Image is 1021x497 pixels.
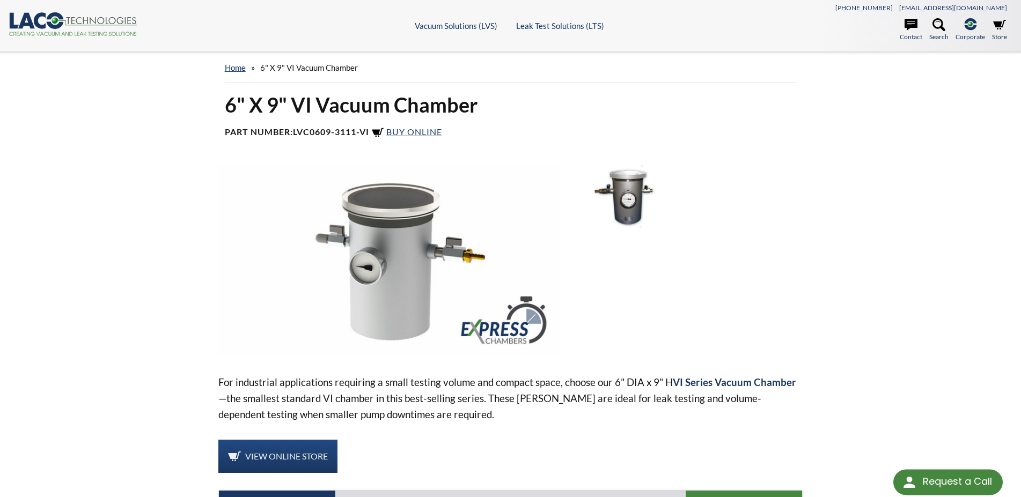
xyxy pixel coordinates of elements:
[225,53,797,83] div: »
[673,376,796,388] strong: VI Series Vacuum Chamber
[218,165,561,357] img: LVC0609-3111-VI Express Chamber, front view
[225,127,797,139] h4: Part Number:
[899,4,1007,12] a: [EMAIL_ADDRESS][DOMAIN_NAME]
[371,127,442,137] a: Buy Online
[569,165,680,227] img: Series VI 6"W x 9"H Vacuum Chamber, front view
[415,21,497,31] a: Vacuum Solutions (LVS)
[293,127,369,137] b: LVC0609-3111-VI
[218,374,803,422] p: For industrial applications requiring a small testing volume and compact space, choose our 6" DIA...
[923,469,992,494] div: Request a Call
[260,63,358,72] span: 6" X 9" VI Vacuum Chamber
[218,440,337,473] a: View Online Store
[901,473,918,491] img: round button
[956,32,985,42] span: Corporate
[992,18,1007,42] a: Store
[900,18,922,42] a: Contact
[516,21,604,31] a: Leak Test Solutions (LTS)
[245,451,328,461] span: View Online Store
[386,127,442,137] span: Buy Online
[835,4,893,12] a: [PHONE_NUMBER]
[893,469,1003,495] div: Request a Call
[929,18,949,42] a: Search
[225,63,246,72] a: home
[225,92,797,118] h1: 6" X 9" VI Vacuum Chamber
